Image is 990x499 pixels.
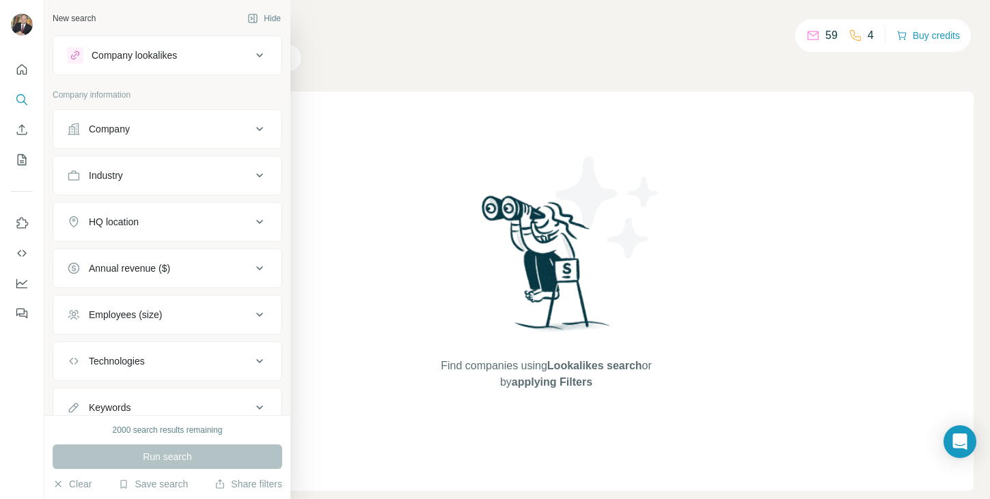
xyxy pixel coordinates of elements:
[89,215,139,229] div: HQ location
[238,8,290,29] button: Hide
[11,57,33,82] button: Quick start
[89,169,123,182] div: Industry
[944,425,976,458] div: Open Intercom Messenger
[53,205,281,238] button: HQ location
[53,159,281,192] button: Industry
[89,401,130,414] div: Keywords
[215,477,282,491] button: Share filters
[11,147,33,172] button: My lists
[89,308,162,322] div: Employees (size)
[53,113,281,145] button: Company
[118,477,188,491] button: Save search
[11,211,33,236] button: Use Surfe on LinkedIn
[547,146,670,269] img: Surfe Illustration - Stars
[92,48,177,62] div: Company lookalikes
[11,271,33,296] button: Dashboard
[53,345,281,377] button: Technologies
[53,12,96,25] div: New search
[113,424,223,436] div: 2000 search results remaining
[11,87,33,112] button: Search
[89,261,170,275] div: Annual revenue ($)
[53,252,281,285] button: Annual revenue ($)
[11,117,33,142] button: Enrich CSV
[53,39,281,72] button: Company lookalikes
[53,298,281,331] button: Employees (size)
[512,376,592,388] span: applying Filters
[53,89,282,101] p: Company information
[476,192,618,344] img: Surfe Illustration - Woman searching with binoculars
[53,391,281,424] button: Keywords
[868,27,874,44] p: 4
[89,354,145,368] div: Technologies
[825,27,838,44] p: 59
[11,301,33,326] button: Feedback
[11,241,33,266] button: Use Surfe API
[11,14,33,35] img: Avatar
[53,477,92,491] button: Clear
[547,360,642,371] span: Lookalikes search
[896,26,960,45] button: Buy credits
[119,16,974,35] h4: Search
[437,358,655,390] span: Find companies using or by
[89,122,130,136] div: Company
